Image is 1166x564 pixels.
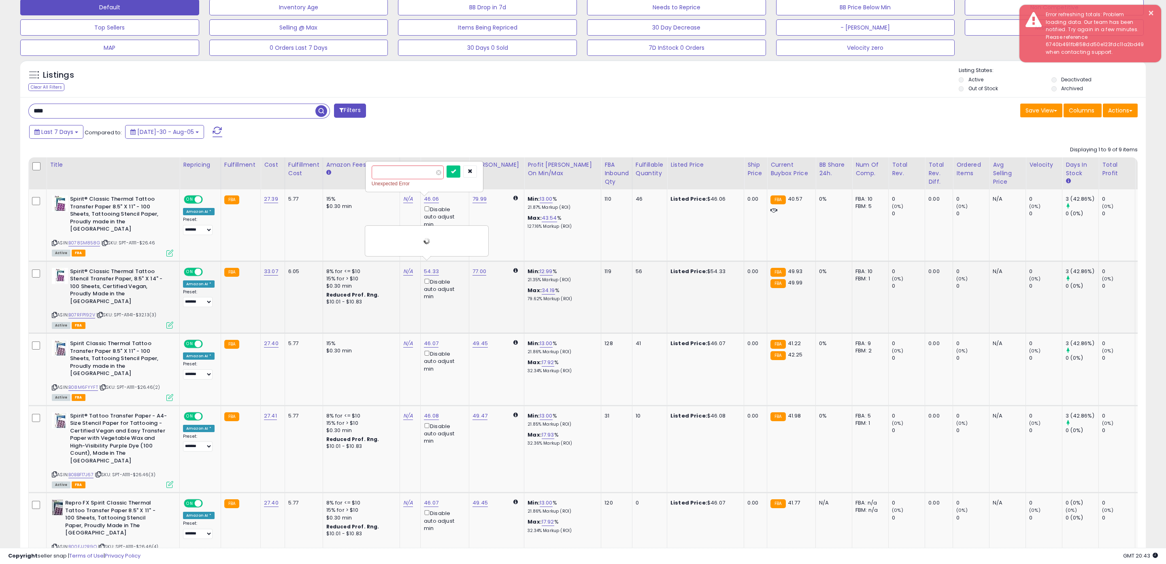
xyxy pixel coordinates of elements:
[472,412,487,420] a: 49.47
[326,420,394,427] div: 15% for > $10
[528,431,542,439] b: Max:
[928,412,947,420] div: 0.00
[528,195,540,203] b: Min:
[604,412,626,420] div: 31
[670,268,738,275] div: $54.33
[1069,106,1094,114] span: Columns
[264,161,281,169] div: Cost
[288,195,317,203] div: 5.77
[892,210,925,217] div: 0
[472,499,488,507] a: 49.45
[542,518,554,526] a: 17.92
[819,195,846,203] div: 0%
[528,368,595,374] p: 32.34% Markup (ROI)
[993,195,1019,203] div: N/A
[1020,104,1062,117] button: Save View
[326,195,394,203] div: 15%
[770,279,785,288] small: FBA
[1102,276,1113,282] small: (0%)
[540,267,553,276] a: 12.99
[747,195,761,203] div: 0.00
[1066,195,1098,203] div: 3 (42.86%)
[1029,161,1059,169] div: Velocity
[636,268,661,275] div: 56
[1102,203,1113,210] small: (0%)
[72,322,85,329] span: FBA
[72,394,85,401] span: FBA
[50,161,176,169] div: Title
[956,282,989,290] div: 0
[1029,340,1062,347] div: 0
[528,349,595,355] p: 21.86% Markup (ROI)
[528,441,595,446] p: 32.36% Markup (ROI)
[959,67,1146,74] p: Listing States:
[636,195,661,203] div: 46
[183,434,215,452] div: Preset:
[855,203,882,210] div: FBM: 5
[892,427,925,434] div: 0
[52,268,173,328] div: ASIN:
[1066,354,1098,362] div: 0 (0%)
[326,299,394,305] div: $10.01 - $10.83
[68,240,100,246] a: B078SM858G
[928,195,947,203] div: 0.00
[1102,282,1135,290] div: 0
[52,499,63,515] img: 41F0U5sWilL._SL40_.jpg
[288,268,317,275] div: 6.05
[43,70,74,81] h5: Listings
[183,352,215,360] div: Amazon AI *
[776,40,955,56] button: Velocity zero
[528,358,542,366] b: Max:
[956,195,989,203] div: 0
[72,250,85,257] span: FBA
[403,339,413,348] a: N/A
[69,552,104,560] a: Terms of Use
[670,412,738,420] div: $46.08
[52,394,70,401] span: All listings currently available for purchase on Amazon
[1102,348,1113,354] small: (0%)
[183,361,215,380] div: Preset:
[928,340,947,347] div: 0.00
[528,214,595,229] div: %
[1029,354,1062,362] div: 0
[183,208,215,215] div: Amazon AI *
[1103,104,1138,117] button: Actions
[770,351,785,360] small: FBA
[1102,268,1135,275] div: 0
[28,83,64,91] div: Clear All Filters
[424,267,439,276] a: 54.33
[472,161,521,169] div: [PERSON_NAME]
[528,340,595,355] div: %
[264,195,278,203] a: 27.39
[137,128,194,136] span: [DATE]-30 - Aug-05
[928,268,947,275] div: 0.00
[403,161,417,169] div: MAP
[1040,11,1155,56] div: Error refreshing totals: Problem loading data. Our team has been notified. Try again in a few min...
[968,85,998,92] label: Out of Stock
[1029,268,1062,275] div: 0
[288,161,319,178] div: Fulfillment Cost
[956,210,989,217] div: 0
[855,412,882,420] div: FBA: 5
[264,412,277,420] a: 27.41
[68,384,98,391] a: B08M6FYYFT
[1066,178,1070,185] small: Days In Stock.
[1148,8,1154,18] button: ×
[855,161,885,178] div: Num of Comp.
[528,287,595,302] div: %
[52,412,68,428] img: 41gxgw5Zh3L._SL40_.jpg
[892,340,925,347] div: 0
[1066,161,1095,178] div: Days In Stock
[788,195,802,203] span: 40.57
[819,268,846,275] div: 0%
[202,413,215,420] span: OFF
[956,161,986,178] div: Ordered Items
[928,161,949,186] div: Total Rev. Diff.
[528,359,595,374] div: %
[770,161,812,178] div: Current Buybox Price
[993,161,1022,186] div: Avg Selling Price
[956,420,968,426] small: (0%)
[892,161,921,178] div: Total Rev.
[1066,427,1098,434] div: 0 (0%)
[209,19,388,36] button: Selling @ Max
